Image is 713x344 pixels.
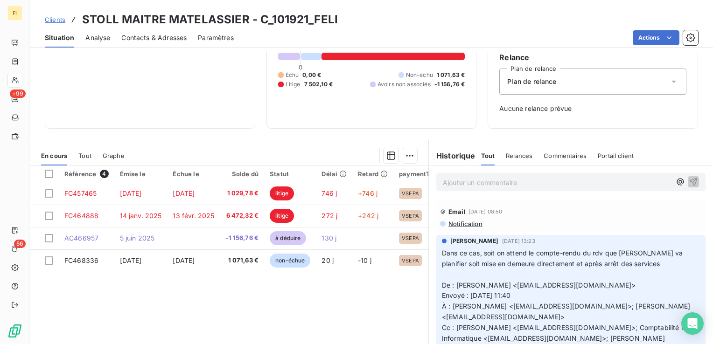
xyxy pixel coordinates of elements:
div: Open Intercom Messenger [681,312,704,335]
span: [DATE] 13:23 [502,238,535,244]
span: +746 j [358,189,377,197]
span: non-échue [270,254,310,268]
a: Clients [45,15,65,24]
span: Envoyé : [DATE] 11:40 [442,291,510,299]
span: Notification [447,220,482,227]
span: [DATE] 08:50 [468,209,503,214]
span: Non-échu [406,71,433,79]
span: 20 j [322,256,334,264]
span: À : [PERSON_NAME] <[EMAIL_ADDRESS][DOMAIN_NAME]>; [PERSON_NAME] <[EMAIL_ADDRESS][DOMAIN_NAME]> [442,302,692,321]
h6: Relance [499,52,686,63]
span: Dans ce cas, soit on attend le compte-rendu du rdv que [PERSON_NAME] va planifier soit mise en de... [442,249,685,268]
span: [DATE] [173,256,195,264]
span: Aucune relance prévue [499,104,686,113]
span: FC468336 [64,256,98,264]
span: VSEPA [402,213,419,219]
span: 14 janv. 2025 [120,212,162,220]
span: FC464888 [64,212,98,220]
span: 1 029,78 € [225,189,259,198]
span: 7 502,10 € [304,80,333,89]
span: Relances [506,152,532,159]
h6: Historique [429,150,475,161]
h3: STOLL MAITRE MATELASSIER - C_101921_FELI [82,11,338,28]
span: 13 févr. 2025 [173,212,214,220]
span: Plan de relance [507,77,556,86]
span: 5 juin 2025 [120,234,155,242]
span: En cours [41,152,67,159]
div: Statut [270,170,310,178]
span: Avoirs non associés [377,80,431,89]
span: +242 j [358,212,378,220]
span: De : [PERSON_NAME] <[EMAIL_ADDRESS][DOMAIN_NAME]> [442,281,636,289]
span: 6 472,32 € [225,211,259,220]
span: AC466957 [64,234,98,242]
div: Échue le [173,170,214,178]
span: [DATE] [120,256,142,264]
span: 4 [100,170,108,178]
div: Retard [358,170,388,178]
span: Analyse [85,33,110,42]
span: Situation [45,33,74,42]
span: [PERSON_NAME] [450,237,498,245]
span: [DATE] [173,189,195,197]
span: VSEPA [402,191,419,196]
span: litige [270,186,294,200]
span: VSEPA [402,235,419,241]
span: Clients [45,16,65,23]
span: 56 [14,240,26,248]
span: Échu [286,71,299,79]
span: -10 j [358,256,371,264]
span: Tout [481,152,495,159]
div: Émise le [120,170,162,178]
span: Tout [78,152,91,159]
span: Portail client [598,152,634,159]
span: Litige [286,80,301,89]
span: litige [270,209,294,223]
span: VSEPA [402,258,419,263]
img: Logo LeanPay [7,323,22,338]
div: paymentTypeCode [399,170,457,178]
span: Paramètres [198,33,234,42]
span: +99 [10,89,26,98]
span: Graphe [103,152,125,159]
div: Délai [322,170,347,178]
span: 272 j [322,212,337,220]
span: [DATE] [120,189,142,197]
span: Contacts & Adresses [121,33,187,42]
span: FC457465 [64,189,97,197]
span: -1 156,76 € [225,234,259,243]
button: Actions [633,30,679,45]
span: Commentaires [544,152,587,159]
div: FI [7,6,22,21]
span: 1 071,63 € [225,256,259,265]
span: 746 j [322,189,337,197]
div: Solde dû [225,170,259,178]
span: à déduire [270,231,306,245]
span: -1 156,76 € [434,80,465,89]
span: 0,00 € [302,71,321,79]
span: 0 [299,63,302,71]
div: Référence [64,170,109,178]
span: 1 071,63 € [437,71,465,79]
span: Email [448,208,466,215]
span: 130 j [322,234,336,242]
